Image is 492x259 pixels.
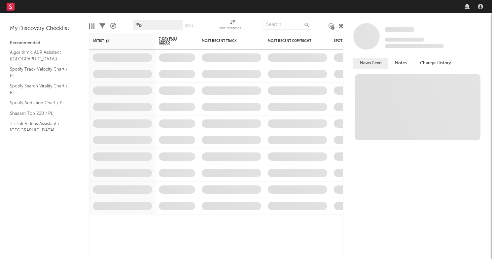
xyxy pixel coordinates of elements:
div: Most Recent Copyright [268,39,317,43]
a: Some Artist [385,26,414,33]
a: Spotify Track Velocity Chart / PL [10,66,73,79]
button: Change History [413,58,458,69]
span: Some Artist [385,27,414,32]
div: Edit Columns [89,16,94,36]
a: Shazam Top 200 / PL [10,110,73,117]
div: Filters [99,16,105,36]
input: Search... [263,20,312,30]
div: Artist [93,39,142,43]
a: Spotify Search Virality Chart / PL [10,82,73,96]
a: Algorithmic A&R Assistant ([GEOGRAPHIC_DATA]) [10,49,73,62]
div: Recommended [10,39,79,47]
span: 0 fans last week [385,44,444,48]
div: Spotify Monthly Listeners [334,39,383,43]
a: TikTok Videos Assistant / [GEOGRAPHIC_DATA] [10,120,73,134]
div: A&R Pipeline [110,16,116,36]
button: Save [185,24,193,27]
div: Most Recent Track [202,39,251,43]
button: Notes [388,58,413,69]
span: Tracking Since: [DATE] [385,38,424,42]
span: 7-Day Fans Added [159,37,185,45]
a: Spotify Addiction Chart / PL [10,99,73,107]
div: Notifications (Artist) [219,16,246,36]
button: News Feed [353,58,388,69]
div: My Discovery Checklist [10,25,79,33]
div: Notifications (Artist) [219,25,246,33]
